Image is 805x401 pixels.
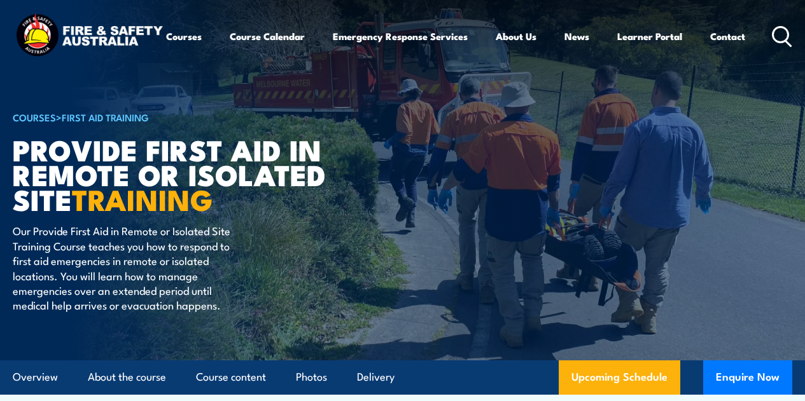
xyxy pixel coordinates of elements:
h6: > [13,109,327,125]
a: Photos [296,360,327,394]
a: First Aid Training [62,110,149,124]
a: Emergency Response Services [333,21,468,51]
p: Our Provide First Aid in Remote or Isolated Site Training Course teaches you how to respond to fi... [13,223,245,312]
a: Contact [710,21,745,51]
a: Upcoming Schedule [559,360,680,395]
a: Courses [166,21,202,51]
a: Course Calendar [230,21,305,51]
a: Learner Portal [617,21,682,51]
a: Course content [196,360,266,394]
strong: TRAINING [72,177,213,221]
button: Enquire Now [703,360,792,395]
a: Delivery [357,360,395,394]
a: COURSES [13,110,56,124]
a: Overview [13,360,58,394]
a: News [564,21,589,51]
a: About Us [496,21,536,51]
h1: Provide First Aid in Remote or Isolated Site [13,137,327,211]
a: About the course [88,360,166,394]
